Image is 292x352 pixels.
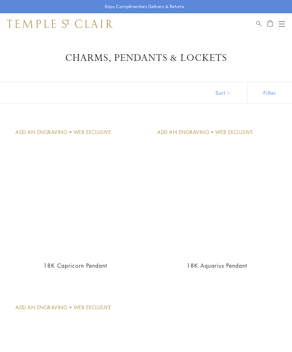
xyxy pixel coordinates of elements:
[43,262,107,269] a: 18K Capricorn Pendant
[105,3,184,10] p: Enjoy Complimentary Delivery & Returns
[15,128,111,136] div: Add An Engraving • Web Exclusive
[247,82,292,104] button: Show filters
[8,121,142,255] a: 18K Capricorn Pendant
[15,304,111,311] div: Add An Engraving • Web Exclusive
[7,20,113,28] img: Temple St. Clair
[200,82,247,104] button: Show sort by
[279,20,285,28] button: Open navigation
[157,128,253,136] div: Add An Engraving • Web Exclusive
[150,121,284,255] a: 18K Aquarius Pendant
[18,52,274,64] h1: Charms, Pendants & Lockets
[256,20,262,28] a: Search
[187,262,247,269] a: 18K Aquarius Pendant
[267,20,273,28] a: Open Shopping Bag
